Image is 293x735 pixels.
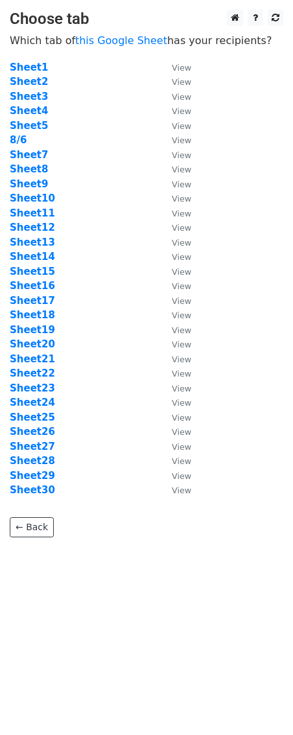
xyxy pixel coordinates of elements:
[10,266,55,277] strong: Sheet15
[159,338,191,350] a: View
[172,296,191,306] small: View
[172,252,191,262] small: View
[10,120,48,132] a: Sheet5
[10,382,55,394] strong: Sheet23
[10,76,48,87] strong: Sheet2
[10,309,55,321] strong: Sheet18
[159,91,191,102] a: View
[159,455,191,467] a: View
[159,178,191,190] a: View
[172,106,191,116] small: View
[10,484,55,496] a: Sheet30
[10,34,283,47] p: Which tab of has your recipients?
[10,441,55,452] a: Sheet27
[10,251,55,262] strong: Sheet14
[159,309,191,321] a: View
[10,412,55,423] a: Sheet25
[159,105,191,117] a: View
[159,397,191,408] a: View
[10,367,55,379] a: Sheet22
[172,340,191,349] small: View
[172,310,191,320] small: View
[10,324,55,336] a: Sheet19
[159,484,191,496] a: View
[159,76,191,87] a: View
[172,398,191,408] small: View
[10,149,48,161] a: Sheet7
[172,384,191,393] small: View
[172,413,191,423] small: View
[10,105,48,117] a: Sheet4
[10,470,55,482] a: Sheet29
[159,251,191,262] a: View
[172,121,191,131] small: View
[10,353,55,365] strong: Sheet21
[172,471,191,481] small: View
[10,91,48,102] a: Sheet3
[159,163,191,175] a: View
[172,180,191,189] small: View
[159,280,191,292] a: View
[172,63,191,73] small: View
[10,455,55,467] a: Sheet28
[10,222,55,233] a: Sheet12
[10,192,55,204] a: Sheet10
[10,280,55,292] a: Sheet16
[10,10,283,29] h3: Choose tab
[10,134,27,146] a: 8/6
[172,165,191,174] small: View
[10,338,55,350] a: Sheet20
[10,295,55,307] a: Sheet17
[159,412,191,423] a: View
[172,92,191,102] small: View
[172,456,191,466] small: View
[172,77,191,87] small: View
[159,382,191,394] a: View
[75,34,167,47] a: this Google Sheet
[10,426,55,437] a: Sheet26
[159,120,191,132] a: View
[159,222,191,233] a: View
[172,150,191,160] small: View
[159,470,191,482] a: View
[172,369,191,379] small: View
[172,223,191,233] small: View
[172,135,191,145] small: View
[159,426,191,437] a: View
[172,194,191,204] small: View
[172,238,191,248] small: View
[10,237,55,248] a: Sheet13
[159,441,191,452] a: View
[172,281,191,291] small: View
[172,209,191,218] small: View
[10,163,48,175] a: Sheet8
[159,237,191,248] a: View
[172,355,191,364] small: View
[159,207,191,219] a: View
[10,397,55,408] strong: Sheet24
[10,62,48,73] a: Sheet1
[10,207,55,219] a: Sheet11
[172,267,191,277] small: View
[10,178,48,190] a: Sheet9
[159,192,191,204] a: View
